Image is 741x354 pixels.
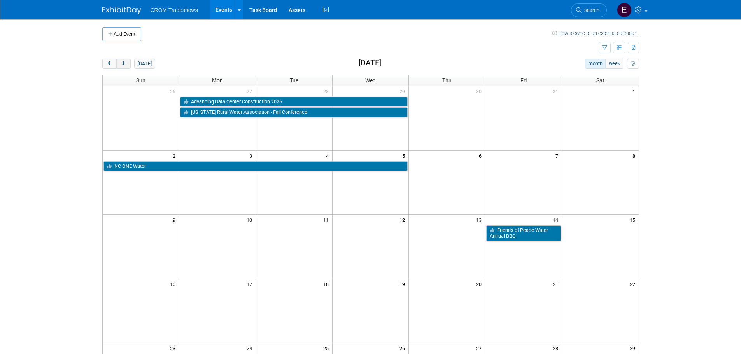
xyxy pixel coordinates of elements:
[322,343,332,353] span: 25
[102,7,141,14] img: ExhibitDay
[571,3,607,17] a: Search
[629,215,639,225] span: 15
[180,97,408,107] a: Advancing Data Center Construction 2025
[249,151,256,160] span: 3
[552,215,562,225] span: 14
[632,151,639,160] span: 8
[552,279,562,289] span: 21
[629,279,639,289] span: 22
[632,86,639,96] span: 1
[116,59,131,69] button: next
[172,151,179,160] span: 2
[325,151,332,160] span: 4
[585,59,606,69] button: month
[212,77,223,84] span: Mon
[627,59,639,69] button: myCustomButton
[322,215,332,225] span: 11
[582,7,599,13] span: Search
[102,59,117,69] button: prev
[475,215,485,225] span: 13
[605,59,623,69] button: week
[552,30,639,36] a: How to sync to an external calendar...
[322,279,332,289] span: 18
[246,343,256,353] span: 24
[169,343,179,353] span: 23
[520,77,527,84] span: Fri
[151,7,198,13] span: CROM Tradeshows
[290,77,298,84] span: Tue
[169,86,179,96] span: 26
[246,215,256,225] span: 10
[399,215,408,225] span: 12
[475,86,485,96] span: 30
[399,343,408,353] span: 26
[555,151,562,160] span: 7
[399,86,408,96] span: 29
[246,279,256,289] span: 17
[169,279,179,289] span: 16
[246,86,256,96] span: 27
[442,77,452,84] span: Thu
[365,77,376,84] span: Wed
[629,343,639,353] span: 29
[136,77,145,84] span: Sun
[103,161,408,171] a: NC ONE Water
[617,3,632,17] img: Eden Burleigh
[552,343,562,353] span: 28
[102,27,141,41] button: Add Event
[596,77,604,84] span: Sat
[134,59,155,69] button: [DATE]
[322,86,332,96] span: 28
[401,151,408,160] span: 5
[552,86,562,96] span: 31
[631,61,636,66] i: Personalize Calendar
[359,59,381,67] h2: [DATE]
[475,279,485,289] span: 20
[478,151,485,160] span: 6
[172,215,179,225] span: 9
[399,279,408,289] span: 19
[475,343,485,353] span: 27
[486,225,561,241] a: Friends of Peace Water Annual BBQ
[180,107,408,117] a: [US_STATE] Rural Water Association - Fall Conference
